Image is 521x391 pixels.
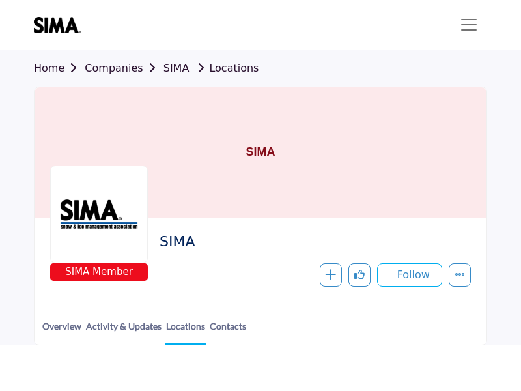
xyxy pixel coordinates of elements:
[85,319,162,343] a: Activity & Updates
[449,263,471,287] button: More details
[53,265,145,280] span: SIMA Member
[34,17,88,33] img: site Logo
[451,12,487,38] button: Toggle navigation
[377,263,442,287] button: Follow
[165,319,206,345] a: Locations
[160,233,464,250] h2: SIMA
[348,263,371,287] button: Like
[42,319,82,343] a: Overview
[246,87,275,218] h1: SIMA
[209,319,247,343] a: Contacts
[85,62,163,74] a: Companies
[34,62,85,74] a: Home
[192,62,259,74] a: Locations
[163,62,190,74] a: SIMA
